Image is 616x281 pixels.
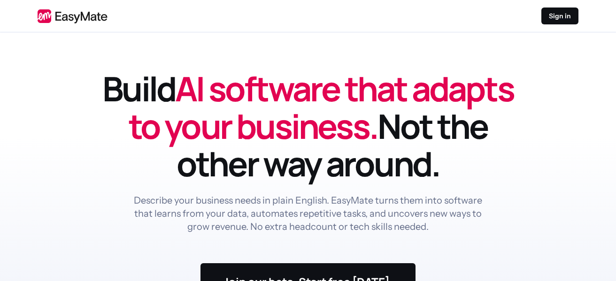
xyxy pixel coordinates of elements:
[101,70,515,182] h1: Build Not the other way around.
[541,8,578,24] a: Sign in
[131,194,485,233] p: Describe your business needs in plain English. EasyMate turns them into software that learns from...
[549,11,571,21] p: Sign in
[129,65,514,149] span: AI software that adapts to your business.
[38,9,108,23] img: EasyMate logo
